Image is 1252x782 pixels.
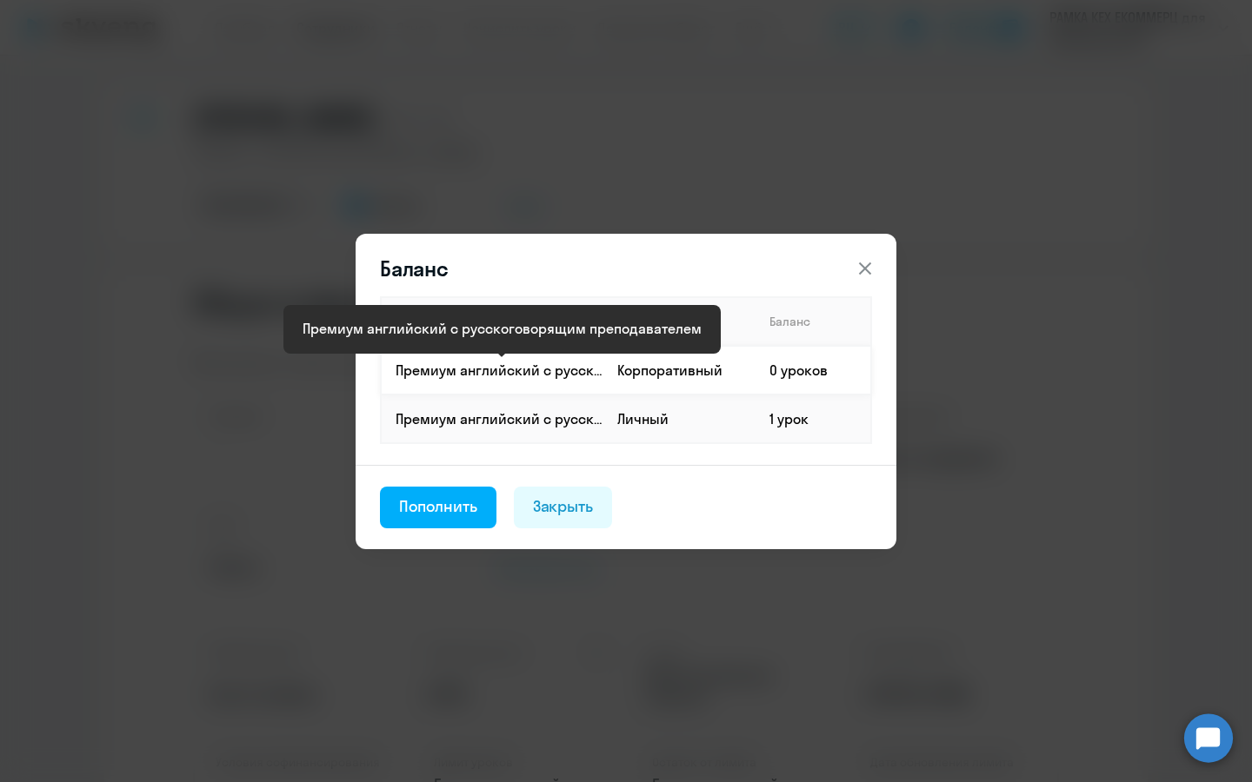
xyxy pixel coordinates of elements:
td: 0 уроков [756,346,871,394]
th: Продукт [381,297,603,346]
td: 1 урок [756,394,871,443]
td: Личный [603,394,756,443]
p: Премиум английский с русскоговорящим преподавателем [396,409,603,428]
p: Премиум английский с русскоговорящим преподавателем [396,361,603,380]
div: Закрыть [533,495,594,518]
td: Корпоративный [603,346,756,394]
div: Пополнить [399,495,477,518]
button: Пополнить [380,487,496,528]
button: Закрыть [514,487,613,528]
div: Премиум английский с русскоговорящим преподавателем [303,318,702,339]
header: Баланс [356,255,896,282]
th: Способ оплаты [603,297,756,346]
th: Баланс [756,297,871,346]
